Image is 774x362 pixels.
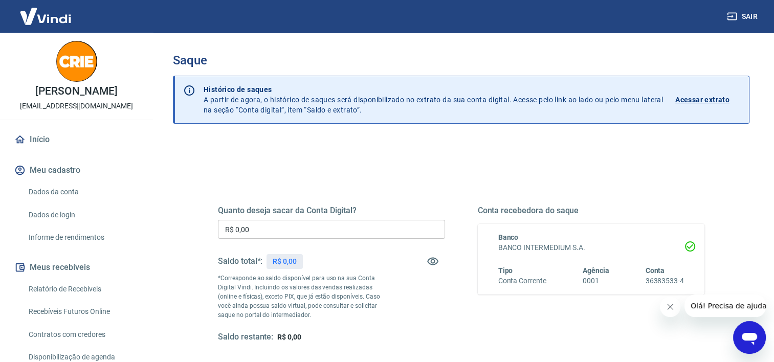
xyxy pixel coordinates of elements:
[12,128,141,151] a: Início
[273,256,297,267] p: R$ 0,00
[498,242,684,253] h6: BANCO INTERMEDIUM S.A.
[25,324,141,345] a: Contratos com credores
[725,7,762,26] button: Sair
[204,84,663,95] p: Histórico de saques
[498,266,513,275] span: Tipo
[218,274,388,320] p: *Corresponde ao saldo disponível para uso na sua Conta Digital Vindi. Incluindo os valores das ve...
[218,332,273,343] h5: Saldo restante:
[173,53,749,67] h3: Saque
[25,205,141,225] a: Dados de login
[12,1,79,32] img: Vindi
[25,301,141,322] a: Recebíveis Futuros Online
[660,297,680,317] iframe: Fechar mensagem
[35,86,117,97] p: [PERSON_NAME]
[675,95,729,105] p: Acessar extrato
[25,279,141,300] a: Relatório de Recebíveis
[20,101,133,111] p: [EMAIL_ADDRESS][DOMAIN_NAME]
[583,276,609,286] h6: 0001
[25,227,141,248] a: Informe de rendimentos
[218,256,262,266] h5: Saldo total*:
[25,182,141,202] a: Dados da conta
[675,84,741,115] a: Acessar extrato
[204,84,663,115] p: A partir de agora, o histórico de saques será disponibilizado no extrato da sua conta digital. Ac...
[277,333,301,341] span: R$ 0,00
[733,321,766,354] iframe: Botão para abrir a janela de mensagens
[645,276,684,286] h6: 36383533-4
[645,266,665,275] span: Conta
[498,276,546,286] h6: Conta Corrente
[498,233,519,241] span: Banco
[583,266,609,275] span: Agência
[12,256,141,279] button: Meus recebíveis
[56,41,97,82] img: 334f1355-7345-4fa3-b7e6-93adabd9c250.jpeg
[6,7,86,15] span: Olá! Precisa de ajuda?
[478,206,705,216] h5: Conta recebedora do saque
[12,159,141,182] button: Meu cadastro
[218,206,445,216] h5: Quanto deseja sacar da Conta Digital?
[684,295,766,317] iframe: Mensagem da empresa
